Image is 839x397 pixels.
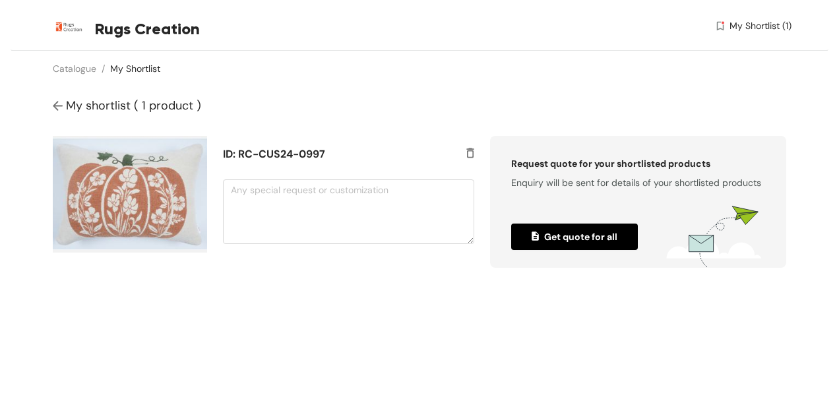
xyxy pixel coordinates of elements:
h5: ID: RC-CUS24-0997 [223,146,452,162]
span: / [102,63,105,75]
span: Get quote for all [532,229,617,244]
img: product-img [53,136,207,253]
button: quotedGet quote for all [511,224,638,250]
span: Rugs Creation [95,17,200,41]
img: Buyer Portal [47,5,90,48]
img: wishlist [714,19,726,33]
div: Request quote for your shortlisted products [511,157,765,171]
img: wishlists [666,206,765,268]
a: Catalogue [53,63,96,75]
img: delete [466,148,474,161]
img: quoted [532,231,544,243]
a: My Shortlist [110,63,160,75]
span: My shortlist ( 1 product ) [66,98,201,113]
div: Enquiry will be sent for details of your shortlisted products [511,171,765,190]
img: Go back [53,100,66,113]
span: My Shortlist (1) [730,19,792,33]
